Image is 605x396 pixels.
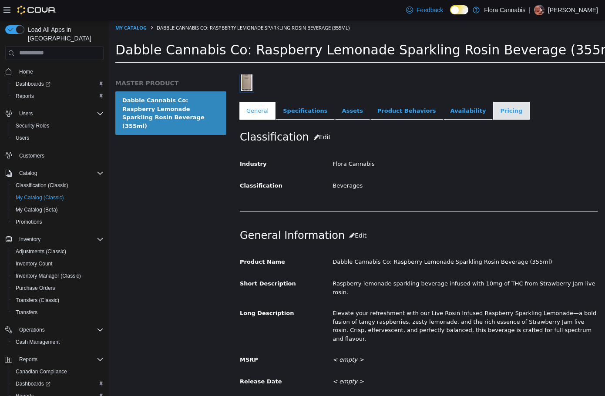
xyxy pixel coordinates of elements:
p: [PERSON_NAME] [548,5,598,15]
div: < empty > [217,354,496,369]
button: Catalog [2,167,107,179]
a: Specifications [167,82,225,100]
span: Users [19,110,33,117]
span: Purchase Orders [12,283,104,293]
span: Dashboards [12,79,104,89]
span: Short Description [131,260,187,267]
button: Inventory [16,234,44,245]
a: Dashboards [12,79,54,89]
button: Transfers (Classic) [9,294,107,306]
span: Dashboards [16,81,50,87]
h2: General Information [131,208,489,224]
a: Cash Management [12,337,63,347]
button: Inventory Manager (Classic) [9,270,107,282]
div: Dabble Cannabis Co: Raspberry Lemonade Sparkling Rosin Beverage (355ml) [217,235,496,250]
button: My Catalog (Classic) [9,191,107,204]
a: Transfers [12,307,41,318]
h5: MASTER PRODUCT [7,59,118,67]
span: Reports [19,356,37,363]
a: Security Roles [12,121,53,131]
span: Catalog [16,168,104,178]
span: Home [19,68,33,75]
a: Reports [12,91,37,101]
span: Classification [131,162,174,169]
a: Transfers (Classic) [12,295,63,305]
span: Security Roles [12,121,104,131]
a: Home [16,67,37,77]
span: Users [12,133,104,143]
button: Purchase Orders [9,282,107,294]
button: Reports [16,354,41,365]
button: Users [9,132,107,144]
a: Pricing [384,82,420,100]
span: Operations [16,325,104,335]
span: Inventory [19,236,40,243]
a: Promotions [12,217,46,227]
span: Inventory Count [16,260,53,267]
span: Transfers (Classic) [12,295,104,305]
span: Load All Apps in [GEOGRAPHIC_DATA] [24,25,104,43]
span: My Catalog (Beta) [16,206,58,213]
span: Cash Management [16,339,60,346]
div: Elevate your refreshment with our Live Rosin Infused Raspberry Sparkling Lemonade—a bold fusion o... [217,286,496,326]
button: Cash Management [9,336,107,348]
a: Dashboards [12,379,54,389]
span: Catalog [19,170,37,177]
span: Reports [16,93,34,100]
span: Dashboards [12,379,104,389]
button: Edit [236,208,262,224]
button: Catalog [16,168,40,178]
span: Adjustments (Classic) [12,246,104,257]
a: Product Behaviors [262,82,334,100]
span: Long Description [131,290,185,296]
button: Transfers [9,306,107,319]
span: Canadian Compliance [16,368,67,375]
div: Raspberry-lemonade sparkling beverage infused with 10mg of THC from Strawberry Jam live rosin. [217,256,496,279]
div: Beverages [217,158,496,174]
span: My Catalog (Beta) [12,205,104,215]
button: Operations [2,324,107,336]
span: MSRP [131,336,149,343]
button: Home [2,65,107,78]
a: Inventory Count [12,258,56,269]
button: Security Roles [9,120,107,132]
span: Cash Management [12,337,104,347]
span: Industry [131,141,158,147]
a: My Catalog (Beta) [12,205,61,215]
span: Canadian Compliance [12,366,104,377]
span: Dabble Cannabis Co: Raspberry Lemonade Sparkling Rosin Beverage (355ml) [7,22,513,37]
span: Inventory Manager (Classic) [16,272,81,279]
span: Product Name [131,238,176,245]
span: Classification (Classic) [12,180,104,191]
button: Reports [9,90,107,102]
a: Inventory Manager (Classic) [12,271,84,281]
button: Reports [2,353,107,366]
span: Inventory [16,234,104,245]
div: Flora Cannabis [217,137,496,152]
div: Claire Godbout [534,5,544,15]
span: Customers [16,150,104,161]
span: Users [16,134,29,141]
button: My Catalog (Beta) [9,204,107,216]
button: Promotions [9,216,107,228]
p: Flora Cannabis [484,5,525,15]
input: Dark Mode [450,5,468,14]
span: My Catalog (Classic) [16,194,64,201]
a: Availability [335,82,384,100]
a: Customers [16,151,48,161]
button: Customers [2,149,107,162]
button: Classification (Classic) [9,179,107,191]
span: Transfers [12,307,104,318]
a: My Catalog [7,4,38,11]
span: My Catalog (Classic) [12,192,104,203]
button: Inventory Count [9,258,107,270]
a: Dabble Cannabis Co: Raspberry Lemonade Sparkling Rosin Beverage (355ml) [7,71,118,115]
span: Promotions [12,217,104,227]
a: Adjustments (Classic) [12,246,70,257]
span: Classification (Classic) [16,182,68,189]
button: Canadian Compliance [9,366,107,378]
a: Canadian Compliance [12,366,71,377]
a: Assets [226,82,261,100]
button: Users [2,107,107,120]
button: Adjustments (Classic) [9,245,107,258]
